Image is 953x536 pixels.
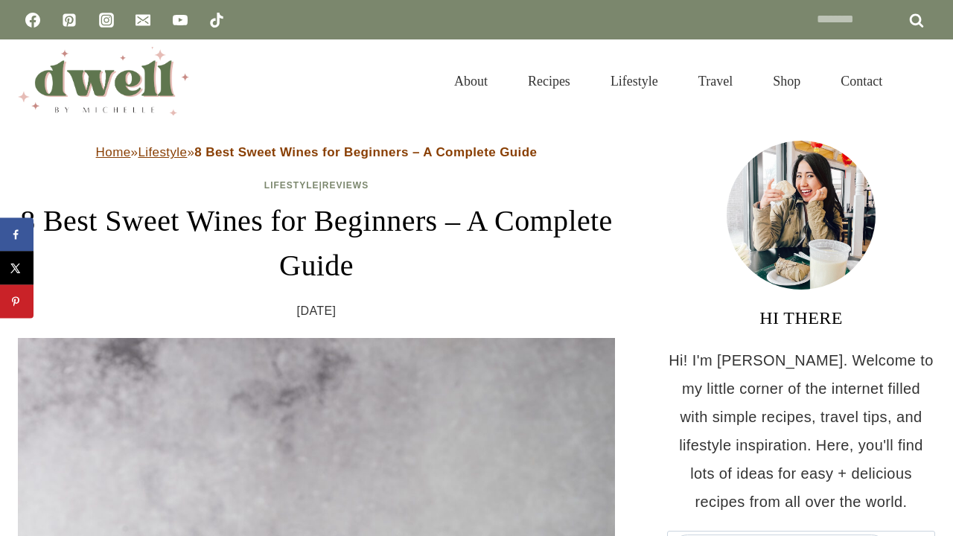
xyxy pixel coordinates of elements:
[667,346,935,516] p: Hi! I'm [PERSON_NAME]. Welcome to my little corner of the internet filled with simple recipes, tr...
[165,5,195,35] a: YouTube
[96,145,538,159] span: » »
[753,55,820,107] a: Shop
[54,5,84,35] a: Pinterest
[820,55,902,107] a: Contact
[18,199,615,288] h1: 8 Best Sweet Wines for Beginners – A Complete Guide
[138,145,187,159] a: Lifestyle
[678,55,753,107] a: Travel
[297,300,337,322] time: [DATE]
[434,55,508,107] a: About
[322,180,369,191] a: Reviews
[508,55,590,107] a: Recipes
[18,47,189,115] img: DWELL by michelle
[92,5,121,35] a: Instagram
[96,145,131,159] a: Home
[910,68,935,94] button: View Search Form
[128,5,158,35] a: Email
[434,55,902,107] nav: Primary Navigation
[590,55,678,107] a: Lifestyle
[202,5,232,35] a: TikTok
[264,180,319,191] a: Lifestyle
[194,145,537,159] strong: 8 Best Sweet Wines for Beginners – A Complete Guide
[264,180,369,191] span: |
[667,304,935,331] h3: HI THERE
[18,5,48,35] a: Facebook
